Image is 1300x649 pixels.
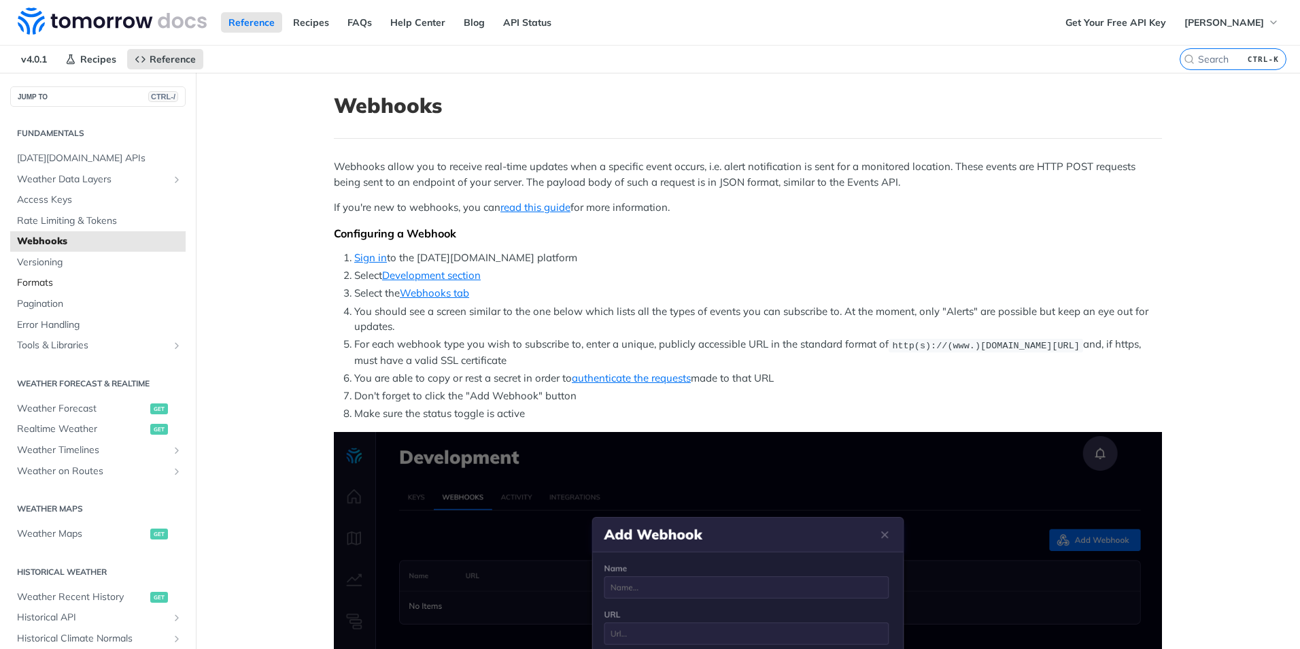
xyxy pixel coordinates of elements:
a: Historical Climate NormalsShow subpages for Historical Climate Normals [10,629,186,649]
span: Weather Forecast [17,402,147,416]
a: FAQs [340,12,379,33]
span: http(s)://(www.)[DOMAIN_NAME][URL] [892,340,1079,350]
a: Recipes [286,12,337,33]
a: Get Your Free API Key [1058,12,1174,33]
li: You are able to copy or rest a secret in order to made to that URL [354,371,1162,386]
li: to the [DATE][DOMAIN_NAME] platform [354,250,1162,266]
span: Weather Recent History [17,590,147,604]
button: [PERSON_NAME] [1177,12,1286,33]
h2: Historical Weather [10,566,186,578]
button: JUMP TOCTRL-/ [10,86,186,107]
a: Development section [382,269,481,282]
a: Weather on RoutesShow subpages for Weather on Routes [10,461,186,482]
a: authenticate the requests [572,371,691,384]
span: Historical Climate Normals [17,632,168,646]
a: Pagination [10,294,186,314]
span: Versioning [17,256,182,269]
span: Weather Timelines [17,444,168,457]
span: get [150,424,168,435]
a: read this guide [500,201,570,214]
a: [DATE][DOMAIN_NAME] APIs [10,148,186,169]
a: Access Keys [10,190,186,210]
button: Show subpages for Historical Climate Normals [171,633,182,644]
span: Webhooks [17,235,182,248]
span: Weather Data Layers [17,173,168,186]
span: Tools & Libraries [17,339,168,352]
a: Versioning [10,252,186,273]
div: Configuring a Webhook [334,227,1162,240]
h2: Weather Maps [10,503,186,515]
span: Recipes [80,53,116,65]
a: Weather Mapsget [10,524,186,544]
a: API Status [496,12,559,33]
span: [DATE][DOMAIN_NAME] APIs [17,152,182,165]
span: Access Keys [17,193,182,207]
a: Weather Forecastget [10,399,186,419]
button: Show subpages for Tools & Libraries [171,340,182,351]
a: Weather Recent Historyget [10,587,186,608]
a: Formats [10,273,186,293]
li: Make sure the status toggle is active [354,406,1162,422]
h2: Fundamentals [10,127,186,139]
span: Pagination [17,297,182,311]
span: Error Handling [17,318,182,332]
p: If you're new to webhooks, you can for more information. [334,200,1162,216]
li: Select [354,268,1162,284]
a: Error Handling [10,315,186,335]
h2: Weather Forecast & realtime [10,378,186,390]
a: Webhooks [10,231,186,252]
svg: Search [1184,54,1195,65]
a: Rate Limiting & Tokens [10,211,186,231]
span: Weather on Routes [17,465,168,478]
h1: Webhooks [334,93,1162,118]
span: Weather Maps [17,527,147,541]
button: Show subpages for Weather Timelines [171,445,182,456]
button: Show subpages for Historical API [171,612,182,623]
li: Don't forget to click the "Add Webhook" button [354,388,1162,404]
span: Rate Limiting & Tokens [17,214,182,228]
a: Help Center [383,12,453,33]
kbd: CTRL-K [1244,52,1282,66]
button: Show subpages for Weather on Routes [171,466,182,477]
span: v4.0.1 [14,49,54,69]
li: For each webhook type you wish to subscribe to, enter a unique, publicly accessible URL in the st... [354,337,1162,368]
span: [PERSON_NAME] [1184,16,1264,29]
p: Webhooks allow you to receive real-time updates when a specific event occurs, i.e. alert notifica... [334,159,1162,190]
span: CTRL-/ [148,91,178,102]
a: Sign in [354,251,387,264]
a: Recipes [58,49,124,69]
span: Historical API [17,611,168,625]
a: Weather TimelinesShow subpages for Weather Timelines [10,440,186,461]
li: Select the [354,286,1162,301]
a: Webhooks tab [400,286,469,299]
span: Formats [17,276,182,290]
span: get [150,529,168,539]
button: Show subpages for Weather Data Layers [171,174,182,185]
span: get [150,403,168,414]
a: Reference [221,12,282,33]
a: Historical APIShow subpages for Historical API [10,608,186,628]
span: get [150,592,168,603]
img: Tomorrow.io Weather API Docs [18,7,207,35]
a: Tools & LibrariesShow subpages for Tools & Libraries [10,335,186,356]
span: Reference [150,53,196,65]
a: Reference [127,49,203,69]
a: Blog [456,12,492,33]
span: Realtime Weather [17,422,147,436]
li: You should see a screen similar to the one below which lists all the types of events you can subs... [354,304,1162,335]
a: Realtime Weatherget [10,419,186,439]
a: Weather Data LayersShow subpages for Weather Data Layers [10,169,186,190]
